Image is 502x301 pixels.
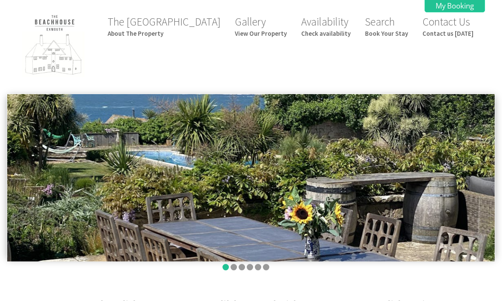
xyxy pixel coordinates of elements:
a: SearchBook Your Stay [365,15,408,37]
small: Book Your Stay [365,29,408,37]
a: Contact UsContact us [DATE] [422,15,473,37]
small: View Our Property [235,29,287,37]
a: AvailabilityCheck availability [301,15,351,37]
small: About The Property [108,29,220,37]
img: The Beach House Exmouth [12,11,97,81]
a: GalleryView Our Property [235,15,287,37]
small: Check availability [301,29,351,37]
small: Contact us [DATE] [422,29,473,37]
a: The [GEOGRAPHIC_DATA]About The Property [108,15,220,37]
